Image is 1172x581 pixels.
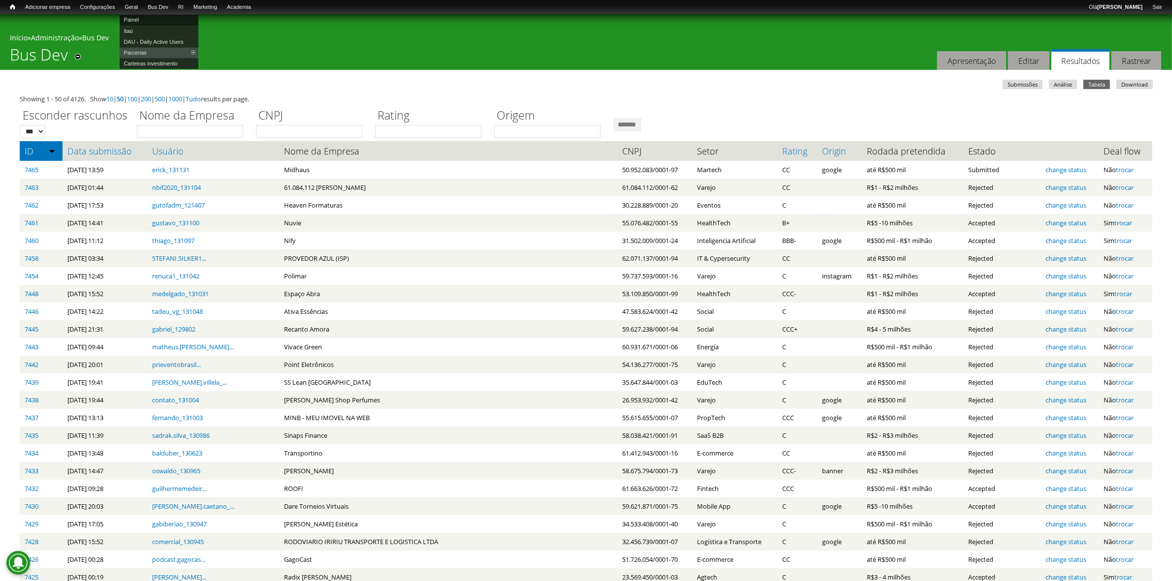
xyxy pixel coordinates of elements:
[10,33,28,42] a: Início
[25,183,38,192] a: 7463
[1099,303,1152,320] td: Não
[1046,555,1087,564] a: change status
[692,427,777,444] td: SaaS B2B
[963,427,1041,444] td: Rejected
[617,391,692,409] td: 26.953.932/0001-42
[692,444,777,462] td: E-commerce
[692,320,777,338] td: Social
[617,320,692,338] td: 59.627.238/0001-94
[1116,449,1134,458] a: trocar
[25,165,38,174] a: 7465
[817,232,862,249] td: google
[1099,232,1152,249] td: Sim
[152,307,203,316] a: tadeu_vg_131048
[25,146,58,156] a: ID
[1099,444,1152,462] td: Não
[1046,413,1087,422] a: change status
[279,141,618,161] th: Nome da Empresa
[152,325,195,334] a: gabriel_129802
[617,285,692,303] td: 53.109.850/0001-99
[25,289,38,298] a: 7448
[1046,449,1087,458] a: change status
[777,320,817,338] td: CCC+
[1099,214,1152,232] td: Sim
[63,444,148,462] td: [DATE] 13:48
[1099,462,1152,480] td: Não
[20,2,75,12] a: Adicionar empresa
[5,2,20,12] a: Início
[963,320,1041,338] td: Rejected
[862,338,963,356] td: R$500 mil - R$1 milhão
[279,285,618,303] td: Espaço Abra
[25,218,38,227] a: 7461
[279,214,618,232] td: Nuvie
[692,409,777,427] td: PropTech
[152,413,203,422] a: fernando_131003
[63,232,148,249] td: [DATE] 11:12
[20,94,1152,104] div: Showing 1 - 50 of 4126. Show | | | | | | results per page.
[617,373,692,391] td: 35.647.844/0001-03
[117,94,124,103] a: 50
[1099,356,1152,373] td: Não
[963,232,1041,249] td: Accepted
[777,303,817,320] td: C
[1099,320,1152,338] td: Não
[67,146,143,156] a: Data submissão
[937,51,1006,70] a: Apresentação
[375,107,488,125] label: Rating
[617,338,692,356] td: 60.931.671/0001-06
[1116,431,1134,440] a: trocar
[1116,307,1134,316] a: trocar
[152,378,227,387] a: [PERSON_NAME].villela_...
[817,161,862,179] td: google
[25,431,38,440] a: 7435
[1099,161,1152,179] td: Não
[963,373,1041,391] td: Rejected
[817,391,862,409] td: google
[63,303,148,320] td: [DATE] 14:22
[49,148,55,154] img: ordem crescente
[1116,502,1134,511] a: trocar
[279,391,618,409] td: [PERSON_NAME] Shop Perfumes
[1046,183,1087,192] a: change status
[963,391,1041,409] td: Rejected
[256,107,369,125] label: CNPJ
[692,214,777,232] td: HealthTech
[1003,80,1043,89] a: Submissões
[25,466,38,475] a: 7433
[692,303,777,320] td: Social
[25,413,38,422] a: 7437
[25,272,38,280] a: 7454
[692,232,777,249] td: Inteligencia Artificial
[1046,342,1087,351] a: change status
[1046,378,1087,387] a: change status
[963,409,1041,427] td: Rejected
[963,249,1041,267] td: Rejected
[692,356,777,373] td: Varejo
[1099,285,1152,303] td: Sim
[963,179,1041,196] td: Rejected
[963,285,1041,303] td: Accepted
[692,196,777,214] td: Eventos
[1083,80,1110,89] a: Tabela
[152,201,205,210] a: gutofadm_121407
[1116,555,1134,564] a: trocar
[862,409,963,427] td: até R$500 mil
[963,267,1041,285] td: Rejected
[25,520,38,528] a: 7429
[152,165,190,174] a: erick_131131
[141,94,151,103] a: 200
[1046,502,1087,511] a: change status
[862,141,963,161] th: Rodada pretendida
[63,391,148,409] td: [DATE] 19:44
[1147,2,1167,12] a: Sair
[963,214,1041,232] td: Accepted
[10,45,68,70] h1: Bus Dev
[25,201,38,210] a: 7462
[279,462,618,480] td: [PERSON_NAME]
[279,179,618,196] td: 61.084.112 [PERSON_NAME]
[617,462,692,480] td: 58.675.794/0001-73
[25,378,38,387] a: 7439
[963,338,1041,356] td: Rejected
[862,303,963,320] td: até R$500 mil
